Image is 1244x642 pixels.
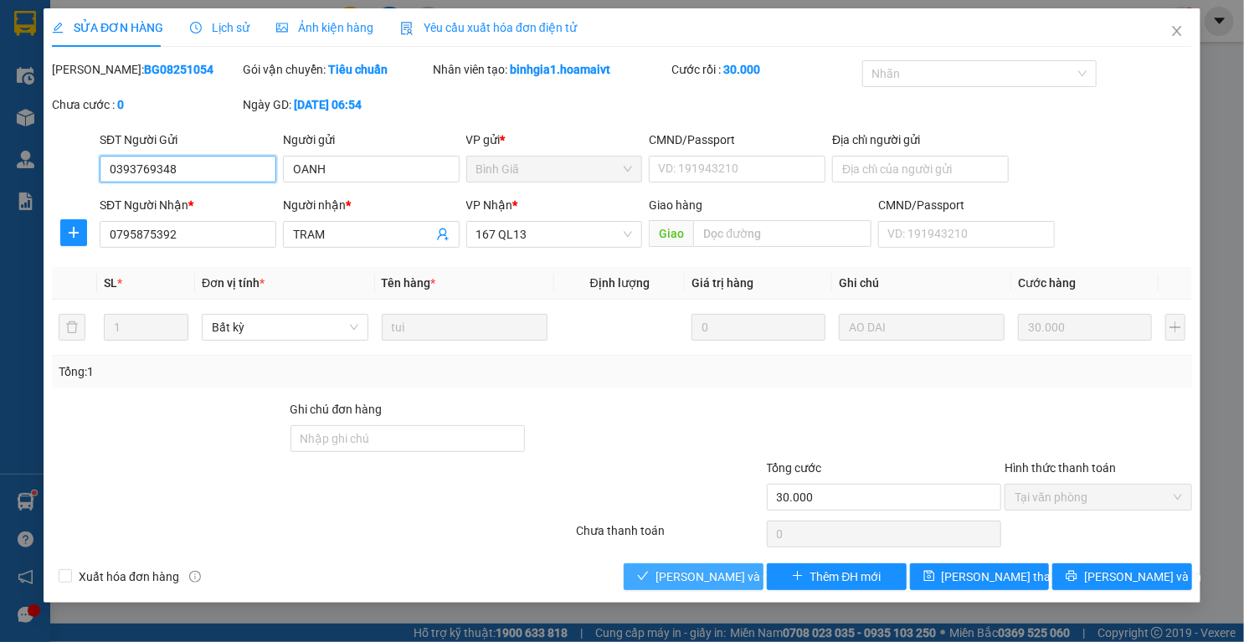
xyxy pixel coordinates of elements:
[276,22,288,33] span: picture
[1066,570,1077,583] span: printer
[1052,563,1192,590] button: printer[PERSON_NAME] và In
[212,315,358,340] span: Bất kỳ
[691,276,753,290] span: Giá trị hàng
[649,131,825,149] div: CMND/Passport
[767,461,822,475] span: Tổng cước
[767,563,907,590] button: plusThêm ĐH mới
[476,157,633,182] span: Bình Giã
[792,570,804,583] span: plus
[832,131,1009,149] div: Địa chỉ người gửi
[923,570,935,583] span: save
[190,22,202,33] span: clock-circle
[52,21,163,34] span: SỬA ĐƠN HÀNG
[1018,314,1152,341] input: 0
[466,198,513,212] span: VP Nhận
[59,314,85,341] button: delete
[691,314,825,341] input: 0
[72,568,186,586] span: Xuất hóa đơn hàng
[100,196,276,214] div: SĐT Người Nhận
[283,131,460,149] div: Người gửi
[655,568,816,586] span: [PERSON_NAME] và Giao hàng
[1018,276,1076,290] span: Cước hàng
[476,222,633,247] span: 167 QL13
[52,60,239,79] div: [PERSON_NAME]:
[723,63,760,76] b: 30.000
[290,425,526,452] input: Ghi chú đơn hàng
[693,220,871,247] input: Dọc đường
[832,156,1009,182] input: Địa chỉ của người gửi
[942,568,1076,586] span: [PERSON_NAME] thay đổi
[202,276,265,290] span: Đơn vị tính
[510,63,610,76] b: binhgia1.hoamaivt
[832,267,1012,300] th: Ghi chú
[52,95,239,114] div: Chưa cước :
[382,276,436,290] span: Tên hàng
[1165,314,1185,341] button: plus
[190,21,249,34] span: Lịch sử
[878,196,1055,214] div: CMND/Passport
[400,22,414,35] img: icon
[290,403,383,416] label: Ghi chú đơn hàng
[1005,461,1116,475] label: Hình thức thanh toán
[1170,24,1184,38] span: close
[52,22,64,33] span: edit
[1015,485,1182,510] span: Tại văn phòng
[283,196,460,214] div: Người nhận
[60,219,87,246] button: plus
[400,21,577,34] span: Yêu cầu xuất hóa đơn điện tử
[243,60,430,79] div: Gói vận chuyển:
[144,63,213,76] b: BG08251054
[189,571,201,583] span: info-circle
[294,98,362,111] b: [DATE] 06:54
[810,568,882,586] span: Thêm ĐH mới
[328,63,388,76] b: Tiêu chuẩn
[243,95,430,114] div: Ngày GD:
[574,521,765,551] div: Chưa thanh toán
[61,226,86,239] span: plus
[910,563,1050,590] button: save[PERSON_NAME] thay đổi
[59,362,481,381] div: Tổng: 1
[649,198,702,212] span: Giao hàng
[1154,8,1200,55] button: Close
[466,131,643,149] div: VP gửi
[1084,568,1201,586] span: [PERSON_NAME] và In
[436,228,450,241] span: user-add
[276,21,373,34] span: Ảnh kiện hàng
[100,131,276,149] div: SĐT Người Gửi
[624,563,763,590] button: check[PERSON_NAME] và Giao hàng
[839,314,1005,341] input: Ghi Chú
[671,60,859,79] div: Cước rồi :
[433,60,668,79] div: Nhân viên tạo:
[382,314,548,341] input: VD: Bàn, Ghế
[637,570,649,583] span: check
[590,276,650,290] span: Định lượng
[117,98,124,111] b: 0
[104,276,117,290] span: SL
[649,220,693,247] span: Giao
